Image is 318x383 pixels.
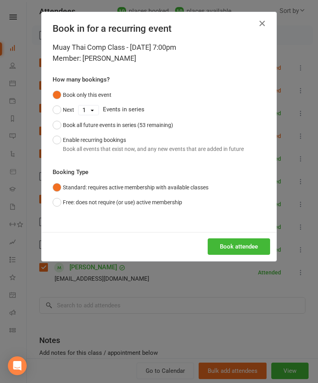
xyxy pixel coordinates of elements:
[53,180,208,195] button: Standard: requires active membership with available classes
[53,23,265,34] h4: Book in for a recurring event
[53,102,265,117] div: Events in series
[53,102,74,117] button: Next
[8,356,27,375] div: Open Intercom Messenger
[53,195,182,210] button: Free: does not require (or use) active membership
[256,17,269,30] button: Close
[53,75,110,84] label: How many bookings?
[53,133,244,156] button: Enable recurring bookingsBook all events that exist now, and any new events that are added in future
[53,87,111,102] button: Book only this event
[63,145,244,153] div: Book all events that exist now, and any new events that are added in future
[53,42,265,64] div: Muay Thai Comp Class - [DATE] 7:00pm Member: [PERSON_NAME]
[53,118,173,133] button: Book all future events in series (53 remaining)
[53,167,88,177] label: Booking Type
[208,238,270,255] button: Book attendee
[63,121,173,129] div: Book all future events in series (53 remaining)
